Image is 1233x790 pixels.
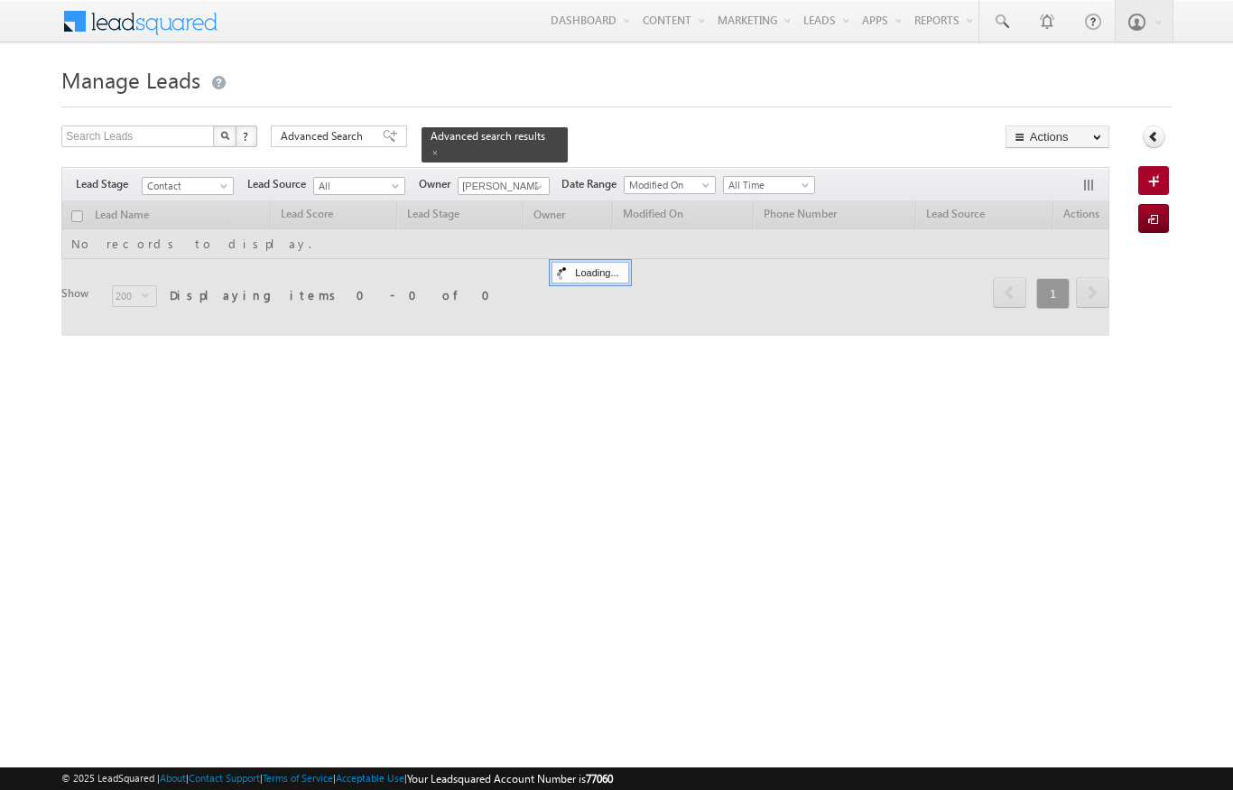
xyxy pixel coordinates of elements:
a: Terms of Service [263,772,333,784]
span: Contact [143,178,228,194]
a: All Time [723,176,815,194]
span: Lead Source [247,176,313,192]
span: All [314,178,400,194]
div: Loading... [552,262,628,283]
a: Contact [142,177,234,195]
a: Show All Items [525,178,548,196]
span: ? [243,128,251,144]
a: Modified On [624,176,716,194]
span: All Time [724,177,810,193]
span: Lead Stage [76,176,142,192]
span: Advanced search results [431,129,545,143]
button: ? [236,125,257,147]
span: Date Range [561,176,624,192]
span: Owner [419,176,458,192]
img: Search [220,131,229,140]
a: Contact Support [189,772,260,784]
input: Type to Search [458,177,550,195]
span: Modified On [625,177,710,193]
a: Acceptable Use [336,772,404,784]
a: All [313,177,405,195]
button: Actions [1006,125,1109,148]
span: 77060 [586,772,613,785]
span: Your Leadsquared Account Number is [407,772,613,785]
span: © 2025 LeadSquared | | | | | [61,770,613,787]
a: About [160,772,186,784]
span: Advanced Search [281,128,368,144]
span: Manage Leads [61,65,200,94]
